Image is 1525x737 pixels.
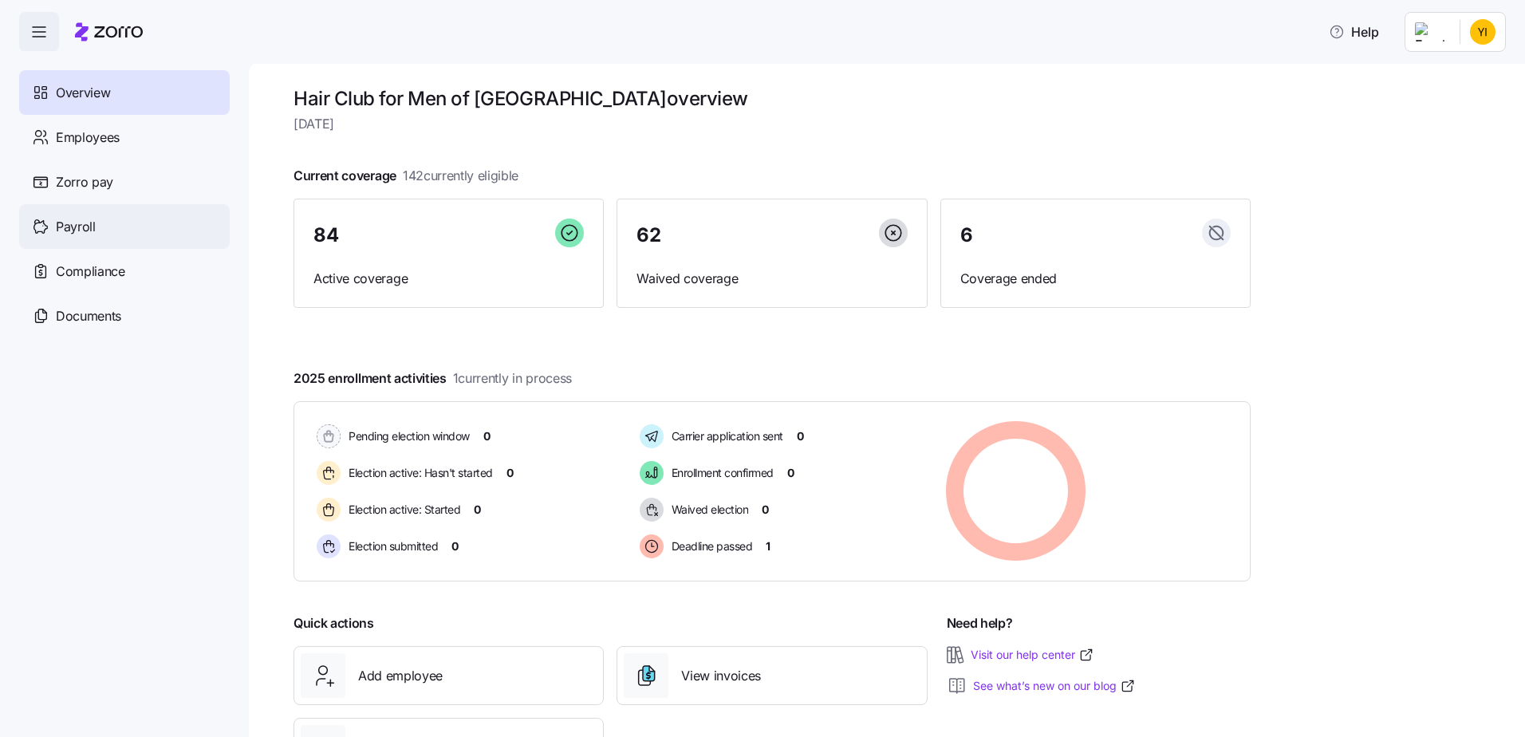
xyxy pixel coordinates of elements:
span: Add employee [358,666,443,686]
span: 0 [797,428,804,444]
span: Election active: Started [344,502,460,518]
a: Compliance [19,249,230,294]
span: Waived coverage [636,269,907,289]
span: Compliance [56,262,125,282]
span: Waived election [667,502,749,518]
span: 2025 enrollment activities [294,368,572,388]
span: 1 [766,538,770,554]
span: 142 currently eligible [403,166,518,186]
span: Pending election window [344,428,470,444]
a: Documents [19,294,230,338]
span: Carrier application sent [667,428,783,444]
span: Overview [56,83,110,103]
span: Enrollment confirmed [667,465,774,481]
span: 6 [960,226,973,245]
img: Employer logo [1415,22,1447,41]
span: Coverage ended [960,269,1231,289]
span: Documents [56,306,121,326]
span: 84 [313,226,338,245]
span: 0 [483,428,491,444]
span: Current coverage [294,166,518,186]
span: Employees [56,128,120,148]
span: Election active: Hasn't started [344,465,493,481]
span: 0 [474,502,481,518]
span: 0 [787,465,794,481]
span: Payroll [56,217,96,237]
span: [DATE] [294,114,1251,134]
a: Zorro pay [19,160,230,204]
img: 58bf486cf3c66a19402657e6b7d52db7 [1470,19,1495,45]
span: Zorro pay [56,172,113,192]
a: Overview [19,70,230,115]
span: Quick actions [294,613,374,633]
span: Deadline passed [667,538,753,554]
span: 0 [762,502,769,518]
span: Active coverage [313,269,584,289]
button: Help [1316,16,1392,48]
span: 0 [506,465,514,481]
span: Election submitted [344,538,438,554]
span: Need help? [947,613,1013,633]
a: Employees [19,115,230,160]
span: 0 [451,538,459,554]
span: Help [1329,22,1379,41]
a: See what’s new on our blog [973,678,1136,694]
span: 62 [636,226,660,245]
span: View invoices [681,666,761,686]
h1: Hair Club for Men of [GEOGRAPHIC_DATA] overview [294,86,1251,111]
a: Payroll [19,204,230,249]
span: 1 currently in process [453,368,572,388]
a: Visit our help center [971,647,1094,663]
